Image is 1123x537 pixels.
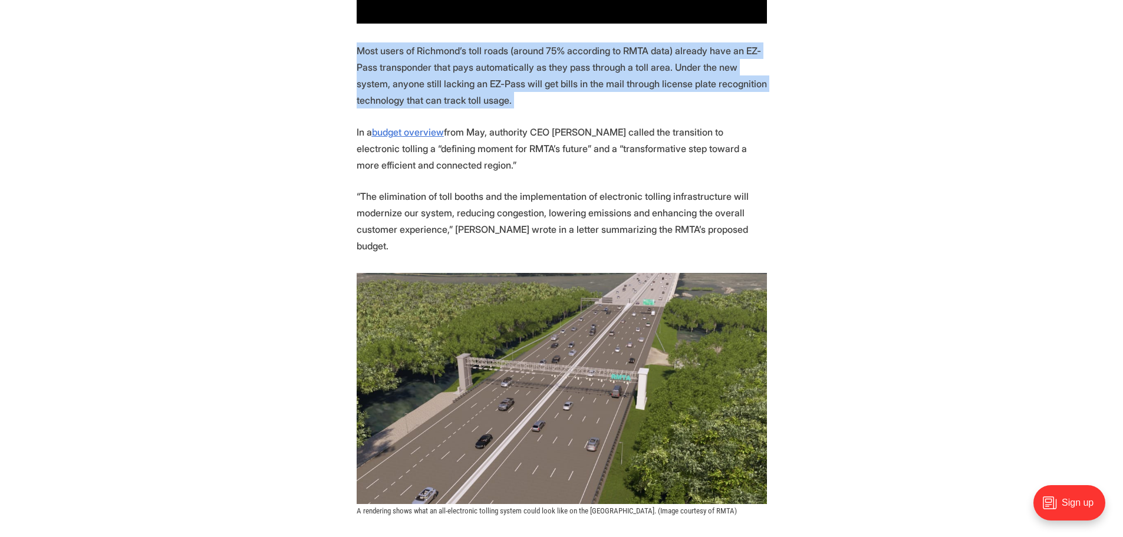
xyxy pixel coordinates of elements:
[357,42,767,108] p: Most users of Richmond’s toll roads (around 75% according to RMTA data) already have an EZ-Pass t...
[357,124,767,173] p: In a from May, authority CEO [PERSON_NAME] called the transition to electronic tolling a “definin...
[1023,479,1123,537] iframe: portal-trigger
[357,188,767,254] p: “The elimination of toll booths and the implementation of electronic tolling infrastructure will ...
[357,506,737,515] span: A rendering shows what an all-electronic tolling system could look like on the [GEOGRAPHIC_DATA]....
[372,126,444,138] a: budget overview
